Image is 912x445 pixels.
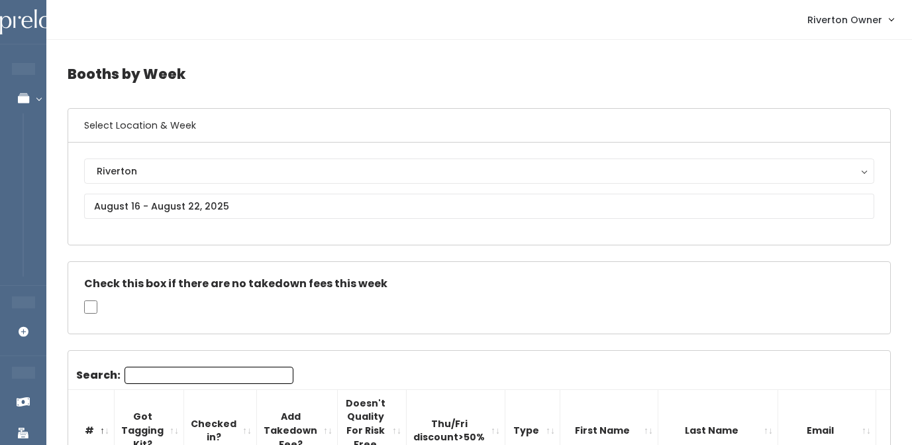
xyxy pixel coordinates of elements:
[125,367,293,384] input: Search:
[84,278,874,290] h5: Check this box if there are no takedown fees this week
[97,164,862,178] div: Riverton
[84,194,874,219] input: August 16 - August 22, 2025
[68,109,890,143] h6: Select Location & Week
[68,56,891,92] h4: Booths by Week
[807,13,882,27] span: Riverton Owner
[794,5,907,34] a: Riverton Owner
[76,367,293,384] label: Search:
[84,159,874,184] button: Riverton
